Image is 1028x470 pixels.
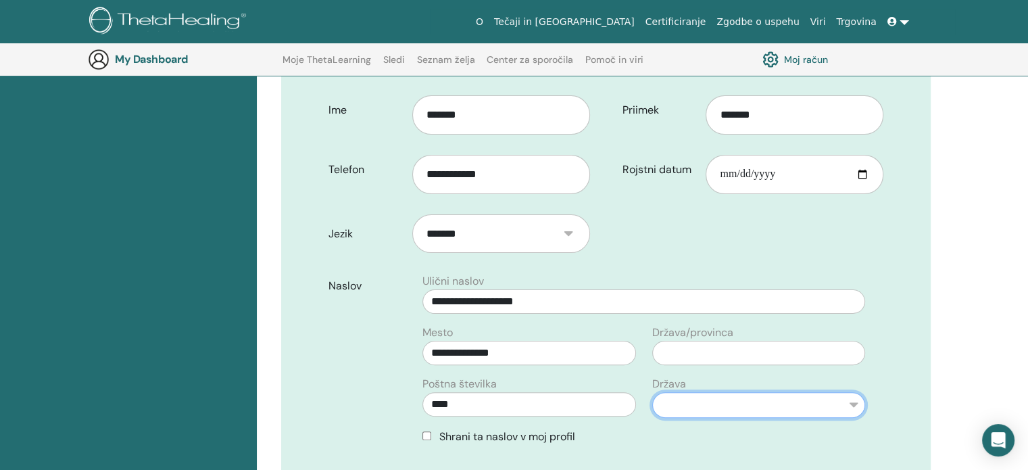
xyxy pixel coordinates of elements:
[612,97,706,123] label: Priimek
[283,54,371,76] a: Moje ThetaLearning
[422,376,497,392] label: Poštna številka
[585,54,643,76] a: Pomoč in viri
[89,7,251,37] img: logo.png
[417,54,475,76] a: Seznam želja
[982,424,1014,456] div: Open Intercom Messenger
[612,157,706,183] label: Rojstni datum
[762,48,779,71] img: cog.svg
[422,325,453,341] label: Mesto
[88,49,109,70] img: generic-user-icon.jpg
[805,9,831,34] a: Viri
[652,376,686,392] label: Država
[439,429,575,444] span: Shrani ta naslov v moj profil
[711,9,804,34] a: Zgodbe o uspehu
[470,9,489,34] a: O
[762,48,828,71] a: Moj račun
[115,53,250,66] h3: My Dashboard
[318,221,412,247] label: Jezik
[383,54,405,76] a: Sledi
[318,157,412,183] label: Telefon
[422,273,484,289] label: Ulični naslov
[487,54,573,76] a: Center za sporočila
[831,9,881,34] a: Trgovina
[652,325,733,341] label: Država/provinca
[640,9,712,34] a: Certificiranje
[318,273,414,299] label: Naslov
[318,97,412,123] label: Ime
[489,9,640,34] a: Tečaji in [GEOGRAPHIC_DATA]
